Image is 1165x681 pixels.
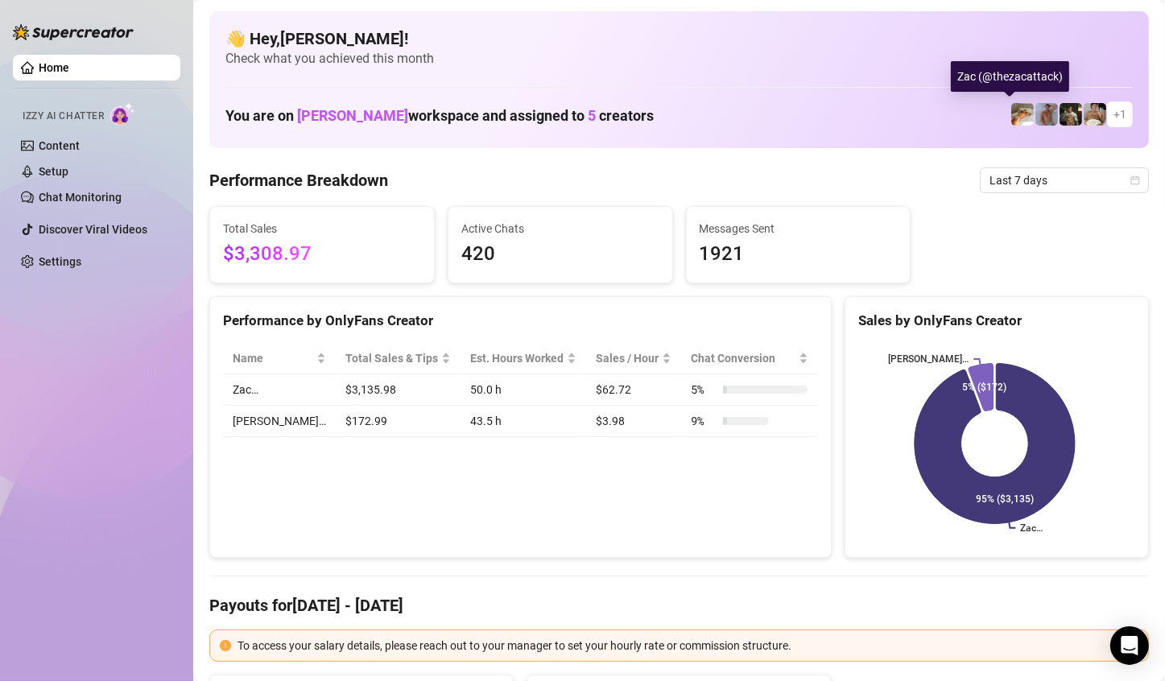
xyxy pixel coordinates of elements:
[858,310,1135,332] div: Sales by OnlyFans Creator
[1113,105,1126,123] span: + 1
[1130,175,1140,185] span: calendar
[461,406,586,437] td: 43.5 h
[223,343,336,374] th: Name
[588,107,596,124] span: 5
[888,353,969,365] text: [PERSON_NAME]…
[223,310,818,332] div: Performance by OnlyFans Creator
[13,24,134,40] img: logo-BBDzfeDw.svg
[951,61,1069,92] div: Zac (@thezacattack)
[461,220,659,237] span: Active Chats
[110,102,135,126] img: AI Chatter
[39,61,69,74] a: Home
[700,239,898,270] span: 1921
[209,169,388,192] h4: Performance Breakdown
[470,349,564,367] div: Est. Hours Worked
[1035,103,1058,126] img: Joey
[691,412,717,430] span: 9 %
[39,255,81,268] a: Settings
[586,343,681,374] th: Sales / Hour
[39,223,147,236] a: Discover Viral Videos
[989,168,1139,192] span: Last 7 days
[586,406,681,437] td: $3.98
[209,594,1149,617] h4: Payouts for [DATE] - [DATE]
[223,406,336,437] td: [PERSON_NAME]…
[1110,626,1149,665] div: Open Intercom Messenger
[586,374,681,406] td: $62.72
[691,381,717,398] span: 5 %
[336,343,461,374] th: Total Sales & Tips
[336,374,461,406] td: $3,135.98
[1060,103,1082,126] img: Tony
[39,165,68,178] a: Setup
[223,374,336,406] td: Zac…
[1020,522,1043,534] text: Zac…
[223,220,421,237] span: Total Sales
[39,139,80,152] a: Content
[336,406,461,437] td: $172.99
[691,349,795,367] span: Chat Conversion
[461,239,659,270] span: 420
[461,374,586,406] td: 50.0 h
[220,640,231,651] span: exclamation-circle
[225,50,1133,68] span: Check what you achieved this month
[225,27,1133,50] h4: 👋 Hey, [PERSON_NAME] !
[345,349,438,367] span: Total Sales & Tips
[225,107,654,125] h1: You are on workspace and assigned to creators
[700,220,898,237] span: Messages Sent
[1084,103,1106,126] img: Aussieboy_jfree
[39,191,122,204] a: Chat Monitoring
[681,343,817,374] th: Chat Conversion
[596,349,659,367] span: Sales / Hour
[223,239,421,270] span: $3,308.97
[23,109,104,124] span: Izzy AI Chatter
[1011,103,1034,126] img: Zac
[297,107,408,124] span: [PERSON_NAME]
[233,349,313,367] span: Name
[238,637,1138,654] div: To access your salary details, please reach out to your manager to set your hourly rate or commis...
